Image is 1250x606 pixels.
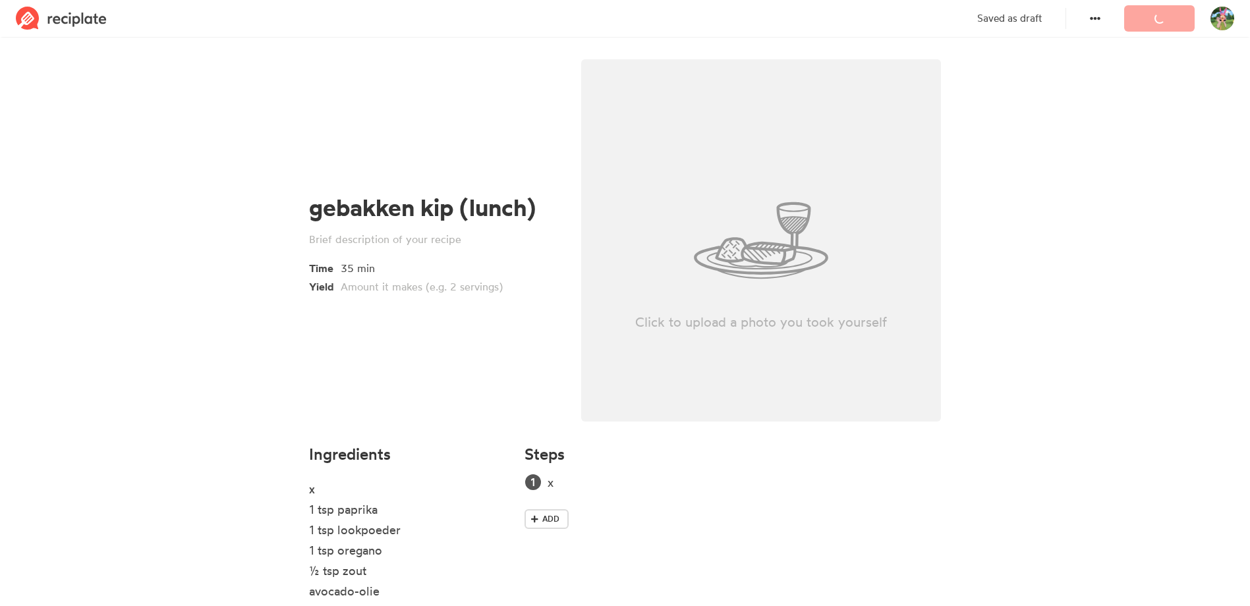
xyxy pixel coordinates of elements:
div: 1 tsp oregano [309,541,474,559]
div: 35 min [341,260,535,276]
div: 1 tsp lookpoeder [309,521,474,539]
div: x [309,480,474,498]
div: avocado-olie [309,582,474,600]
img: User's avatar [1210,7,1234,30]
div: x [548,474,905,491]
div: ½ tsp zout [309,562,474,580]
span: Yield [309,276,341,294]
span: Add [542,513,559,525]
div: 1 tsp paprika [309,501,474,518]
h4: Ingredients [309,445,509,463]
p: Click to upload a photo you took yourself [581,313,942,331]
div: gebakken kip (lunch) [309,194,556,221]
img: Reciplate [16,7,107,30]
span: Time [309,258,341,276]
p: Saved as draft [977,11,1042,26]
h4: Steps [525,445,565,463]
